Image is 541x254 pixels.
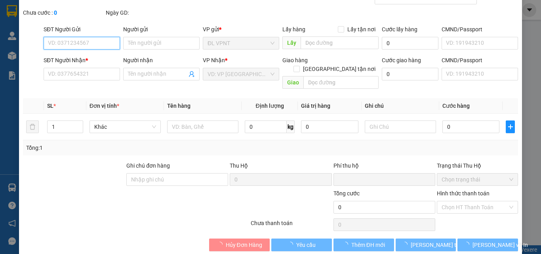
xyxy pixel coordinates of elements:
div: Người nhận [123,56,200,65]
span: [PERSON_NAME] và In [472,241,528,249]
span: Lấy hàng [282,26,305,32]
span: loading [288,242,296,247]
span: [PERSON_NAME] thay đổi [411,241,474,249]
span: Lấy [282,36,301,49]
input: Ghi Chú [365,120,436,133]
div: Chưa cước : [23,8,104,17]
div: Ngày GD: [106,8,187,17]
div: Chưa thanh toán [250,219,333,233]
span: user-add [189,71,195,77]
span: kg [287,120,295,133]
div: Tổng: 1 [26,143,210,152]
button: Thêm ĐH mới [333,239,394,251]
span: loading [217,242,226,247]
button: plus [506,120,515,133]
div: SĐT Người Gửi [44,25,120,34]
span: Yêu cầu [296,241,316,249]
button: Yêu cầu [271,239,332,251]
span: Đơn vị tính [90,103,119,109]
input: Cước giao hàng [382,68,438,80]
span: SL [47,103,53,109]
span: Giá trị hàng [301,103,330,109]
div: Phí thu hộ [333,161,435,173]
div: CMND/Passport [442,25,518,34]
span: Tổng cước [333,190,360,197]
button: Hủy Đơn Hàng [209,239,270,251]
span: Chọn trạng thái [442,174,513,185]
input: Cước lấy hàng [382,37,438,50]
input: Dọc đường [303,76,379,89]
button: delete [26,120,39,133]
label: Cước giao hàng [382,57,421,63]
input: Ghi chú đơn hàng [126,173,228,186]
span: loading [343,242,351,247]
span: Giao [282,76,303,89]
span: loading [402,242,411,247]
span: Hủy Đơn Hàng [226,241,262,249]
input: Dọc đường [301,36,379,49]
span: Thu Hộ [230,162,248,169]
button: [PERSON_NAME] thay đổi [396,239,456,251]
b: 0 [54,10,57,16]
div: Trạng thái Thu Hộ [437,161,518,170]
span: VP Nhận [203,57,225,63]
span: Giao hàng [282,57,308,63]
button: [PERSON_NAME] và In [457,239,518,251]
span: Cước hàng [442,103,470,109]
input: VD: Bàn, Ghế [167,120,238,133]
span: Khác [94,121,156,133]
span: [GEOGRAPHIC_DATA] tận nơi [300,65,379,73]
span: ĐL VPNT [208,37,274,49]
span: plus [506,124,514,130]
span: Lấy tận nơi [344,25,379,34]
span: Định lượng [255,103,284,109]
div: VP gửi [203,25,279,34]
span: Tên hàng [167,103,190,109]
label: Ghi chú đơn hàng [126,162,170,169]
div: Người gửi [123,25,200,34]
div: SĐT Người Nhận [44,56,120,65]
th: Ghi chú [362,98,439,114]
label: Cước lấy hàng [382,26,417,32]
div: CMND/Passport [442,56,518,65]
span: Thêm ĐH mới [351,241,385,249]
label: Hình thức thanh toán [437,190,490,197]
span: loading [464,242,472,247]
